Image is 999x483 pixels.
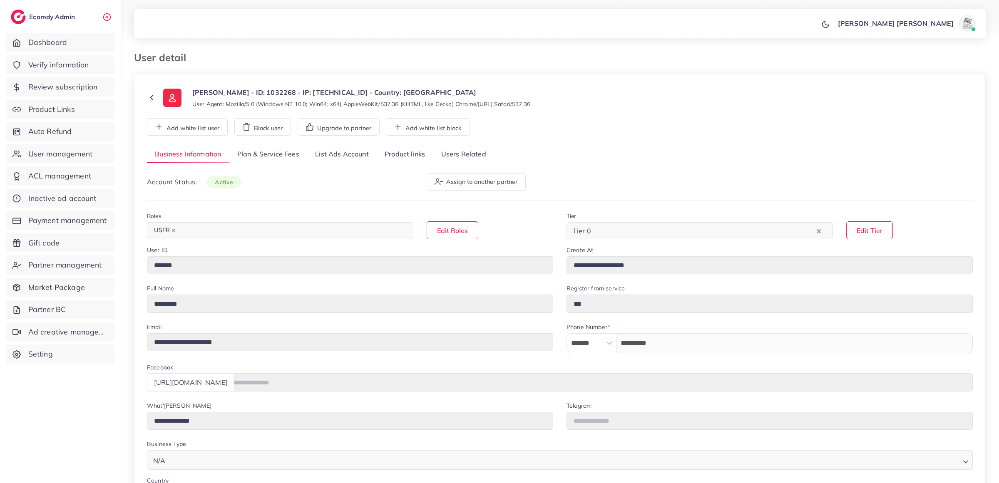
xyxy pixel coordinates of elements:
[147,118,228,136] button: Add white list user
[6,233,114,253] a: Gift code
[28,59,89,70] span: Verify information
[567,222,833,239] div: Search for option
[147,246,167,254] label: User ID
[386,118,470,136] button: Add white list block
[134,52,193,64] h3: User detail
[298,118,380,136] button: Upgrade to partner
[28,349,53,359] span: Setting
[171,228,176,233] button: Deselect USER
[28,215,107,226] span: Payment management
[959,15,976,32] img: avatar
[11,10,77,24] a: logoEcomdy Admin
[11,10,26,24] img: logo
[6,211,114,230] a: Payment management
[207,176,241,188] span: active
[147,450,973,470] div: Search for option
[846,221,893,239] button: Edit Tier
[28,282,85,293] span: Market Package
[28,327,108,337] span: Ad creative management
[234,118,291,136] button: Block user
[29,13,77,21] h2: Ecomdy Admin
[427,173,526,191] button: Assign to another partner
[147,363,173,372] label: Facebook
[28,82,98,92] span: Review subscription
[6,322,114,342] a: Ad creative management
[192,87,530,97] p: [PERSON_NAME] - ID: 1032268 - IP: [TECHNICAL_ID] - Country: [GEOGRAPHIC_DATA]
[28,238,60,248] span: Gift code
[150,225,179,236] span: USER
[28,260,102,270] span: Partner management
[28,104,75,115] span: Product Links
[28,37,67,48] span: Dashboard
[28,304,66,315] span: Partner BC
[6,344,114,364] a: Setting
[180,224,403,237] input: Search for option
[192,100,530,108] small: User Agent: Mozilla/5.0 (Windows NT 10.0; Win64; x64) AppleWebKit/537.36 (KHTML, like Gecko) Chro...
[147,323,162,331] label: Email
[147,146,229,163] a: Business Information
[147,440,186,448] label: Business Type
[6,255,114,275] a: Partner management
[594,224,815,237] input: Search for option
[28,193,97,204] span: Inactive ad account
[567,401,591,410] label: Telegram
[307,146,377,163] a: List Ads Account
[229,146,307,163] a: Plan & Service Fees
[567,284,625,292] label: Register from service
[6,189,114,208] a: Inactive ad account
[6,122,114,141] a: Auto Refund
[6,144,114,163] a: User management
[152,455,167,467] span: N/A
[6,77,114,97] a: Review subscription
[147,222,413,239] div: Search for option
[6,100,114,119] a: Product Links
[28,171,91,181] span: ACL management
[817,226,821,235] button: Clear Selected
[377,146,433,163] a: Product links
[571,225,593,237] span: Tier 0
[163,89,181,107] img: ic-user-info.36bf1079.svg
[168,453,959,467] input: Search for option
[567,212,577,220] label: Tier
[6,55,114,74] a: Verify information
[433,146,494,163] a: Users Related
[833,15,979,32] a: [PERSON_NAME] [PERSON_NAME]avatar
[427,221,478,239] button: Edit Roles
[6,166,114,186] a: ACL management
[28,149,92,159] span: User management
[838,18,954,28] p: [PERSON_NAME] [PERSON_NAME]
[6,300,114,319] a: Partner BC
[6,278,114,297] a: Market Package
[567,323,610,331] label: Phone Number
[28,126,72,137] span: Auto Refund
[147,177,241,187] p: Account Status:
[147,373,234,391] div: [URL][DOMAIN_NAME]
[147,284,174,292] label: Full Name
[147,401,211,410] label: What'[PERSON_NAME]
[6,33,114,52] a: Dashboard
[567,246,593,254] label: Create At
[147,212,162,220] label: Roles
